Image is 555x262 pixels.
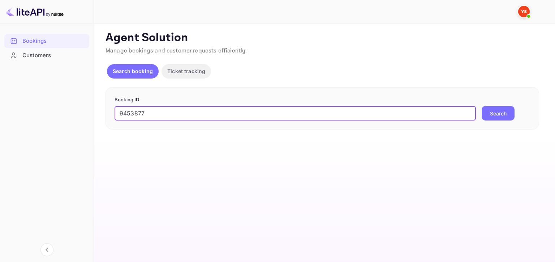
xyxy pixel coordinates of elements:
[4,34,89,47] a: Bookings
[167,67,205,75] p: Ticket tracking
[40,243,53,256] button: Collapse navigation
[106,47,247,55] span: Manage bookings and customer requests efficiently.
[115,96,530,103] p: Booking ID
[6,6,64,17] img: LiteAPI logo
[518,6,530,17] img: Yandex Support
[4,48,89,62] a: Customers
[4,34,89,48] div: Bookings
[106,31,542,45] p: Agent Solution
[22,37,86,45] div: Bookings
[115,106,476,121] input: Enter Booking ID (e.g., 63782194)
[482,106,515,121] button: Search
[22,51,86,60] div: Customers
[113,67,153,75] p: Search booking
